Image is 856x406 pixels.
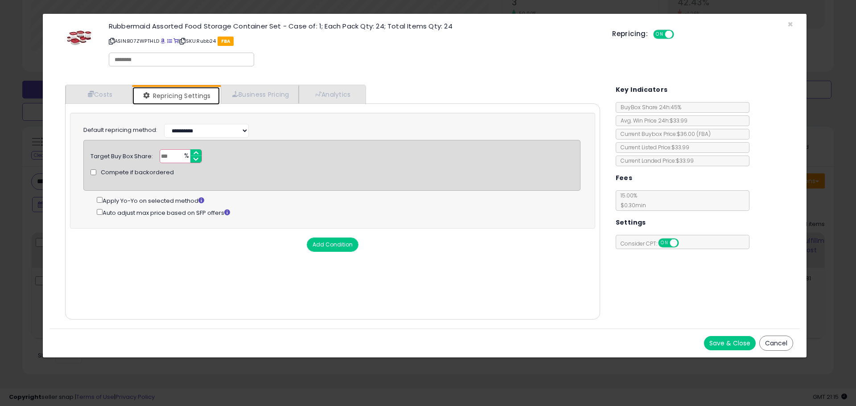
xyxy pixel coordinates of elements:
h5: Key Indicators [616,84,668,95]
span: ON [659,239,670,247]
h3: Rubbermaid Assorted Food Storage Container Set - Case of: 1; Each Pack Qty: 24; Total Items Qty: 24 [109,23,599,29]
span: Current Listed Price: $33.99 [616,144,689,151]
a: All offer listings [167,37,172,45]
a: Costs [66,85,132,103]
span: Consider CPT: [616,240,691,247]
div: Target Buy Box Share: [91,149,153,161]
span: ON [654,31,665,38]
span: OFF [677,239,691,247]
span: Current Buybox Price: [616,130,711,138]
label: Default repricing method: [83,126,157,135]
span: Current Landed Price: $33.99 [616,157,694,164]
span: 15.00 % [616,192,646,209]
span: $0.30 min [616,201,646,209]
button: Cancel [759,336,793,351]
span: OFF [673,31,687,38]
h5: Settings [616,217,646,228]
a: Analytics [299,85,365,103]
span: Avg. Win Price 24h: $33.99 [616,117,687,124]
h5: Fees [616,172,633,184]
a: Business Pricing [221,85,299,103]
span: Compete if backordered [101,168,174,177]
span: ( FBA ) [696,130,711,138]
span: $36.00 [677,130,711,138]
a: Your listing only [173,37,178,45]
span: × [787,18,793,31]
p: ASIN: B07ZWPTHLD | SKU: Rubb24 [109,34,599,48]
div: Apply Yo-Yo on selected method [97,195,580,205]
span: FBA [218,37,234,46]
a: BuyBox page [160,37,165,45]
span: BuyBox Share 24h: 45% [616,103,681,111]
div: Auto adjust max price based on SFP offers [97,207,580,217]
img: 41WJKTqsZmL._SL60_.jpg [66,23,93,49]
button: Add Condition [307,238,358,252]
button: Save & Close [704,336,756,350]
h5: Repricing: [612,30,648,37]
span: % [179,150,193,163]
a: Repricing Settings [132,87,220,105]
